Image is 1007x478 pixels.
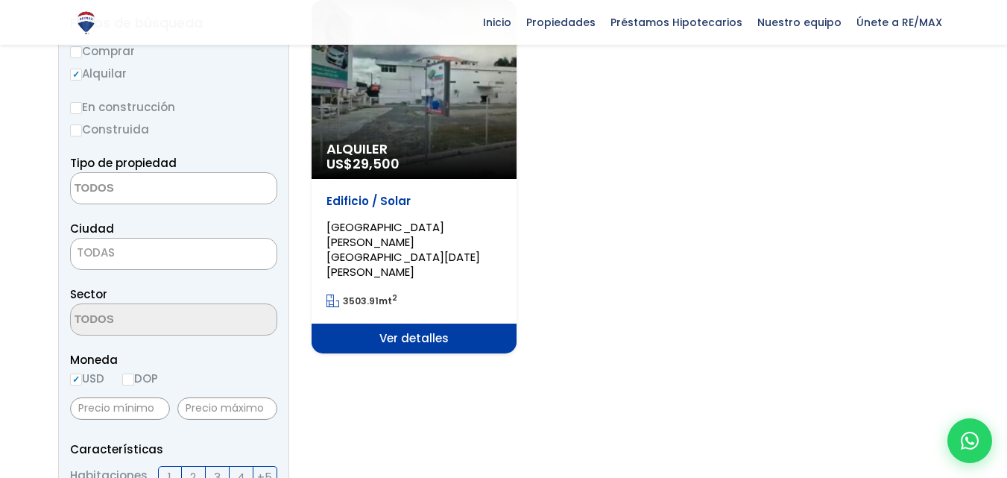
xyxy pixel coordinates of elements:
span: TODAS [71,242,277,263]
span: Propiedades [519,11,603,34]
span: Ciudad [70,221,114,236]
span: 29,500 [353,154,400,173]
span: Moneda [70,350,277,369]
span: Alquiler [326,142,502,157]
span: Ver detalles [312,324,517,353]
sup: 2 [392,292,397,304]
label: Construida [70,120,277,139]
input: Precio máximo [177,397,277,420]
textarea: Search [71,304,215,336]
input: En construcción [70,102,82,114]
input: Construida [70,125,82,136]
input: Comprar [70,46,82,58]
input: DOP [122,374,134,386]
p: Características [70,440,277,459]
textarea: Search [71,173,215,205]
label: Alquilar [70,64,277,83]
span: Préstamos Hipotecarios [603,11,750,34]
span: Inicio [476,11,519,34]
p: Edificio / Solar [326,194,502,209]
span: 3503.91 [343,295,379,307]
input: USD [70,374,82,386]
label: DOP [122,369,158,388]
span: [GEOGRAPHIC_DATA][PERSON_NAME][GEOGRAPHIC_DATA][DATE][PERSON_NAME] [326,219,480,280]
span: Tipo de propiedad [70,155,177,171]
span: US$ [326,154,400,173]
span: Únete a RE/MAX [849,11,950,34]
img: Logo de REMAX [73,10,99,36]
input: Alquilar [70,69,82,81]
input: Precio mínimo [70,397,170,420]
label: Comprar [70,42,277,60]
span: TODAS [70,238,277,270]
span: Sector [70,286,107,302]
span: mt [326,295,397,307]
span: Nuestro equipo [750,11,849,34]
span: TODAS [77,245,115,260]
label: En construcción [70,98,277,116]
label: USD [70,369,104,388]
